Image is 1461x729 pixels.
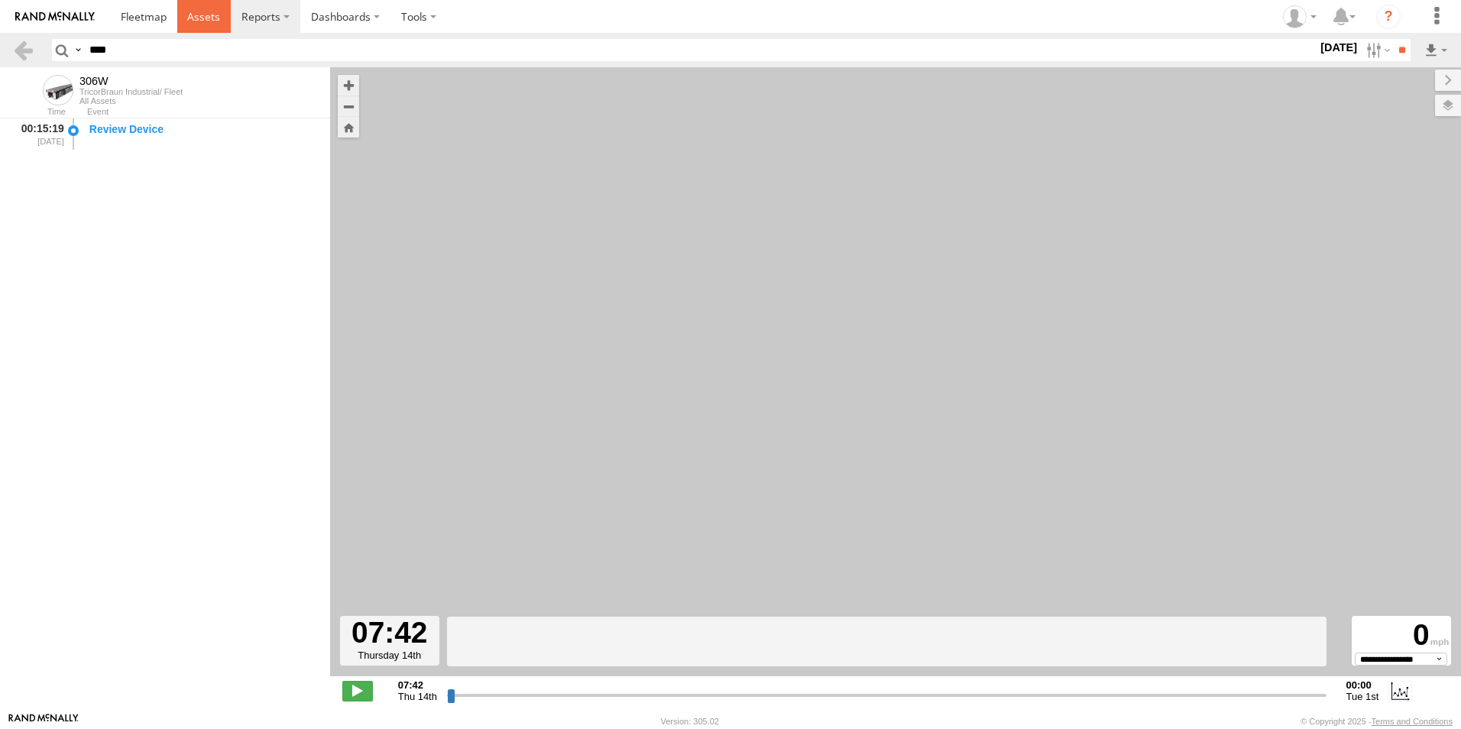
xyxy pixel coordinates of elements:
[1376,5,1401,29] i: ?
[1346,679,1379,691] strong: 00:00
[398,691,437,702] span: Thu 14th Aug 2025
[1317,39,1360,56] label: [DATE]
[79,87,183,96] div: TricorBraun Industrial/ Fleet
[1360,39,1393,61] label: Search Filter Options
[89,122,316,136] div: Review Device
[1372,717,1453,726] a: Terms and Conditions
[12,120,66,148] div: 00:15:19 [DATE]
[8,714,79,729] a: Visit our Website
[338,75,359,96] button: Zoom in
[398,679,437,691] strong: 07:42
[15,11,95,22] img: rand-logo.svg
[87,109,330,116] div: Event
[1301,717,1453,726] div: © Copyright 2025 -
[12,109,66,116] div: Time
[338,117,359,138] button: Zoom Home
[79,96,183,105] div: All Assets
[72,39,84,61] label: Search Query
[1354,618,1449,653] div: 0
[338,96,359,117] button: Zoom out
[1423,39,1449,61] label: Export results as...
[1346,691,1379,702] span: Tue 1st Feb 2000
[1278,5,1322,28] div: Heidi Drysdale
[79,75,183,87] div: 306W - View Asset History
[342,681,373,701] label: Play/Stop
[661,717,719,726] div: Version: 305.02
[12,39,34,61] a: Back to previous Page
